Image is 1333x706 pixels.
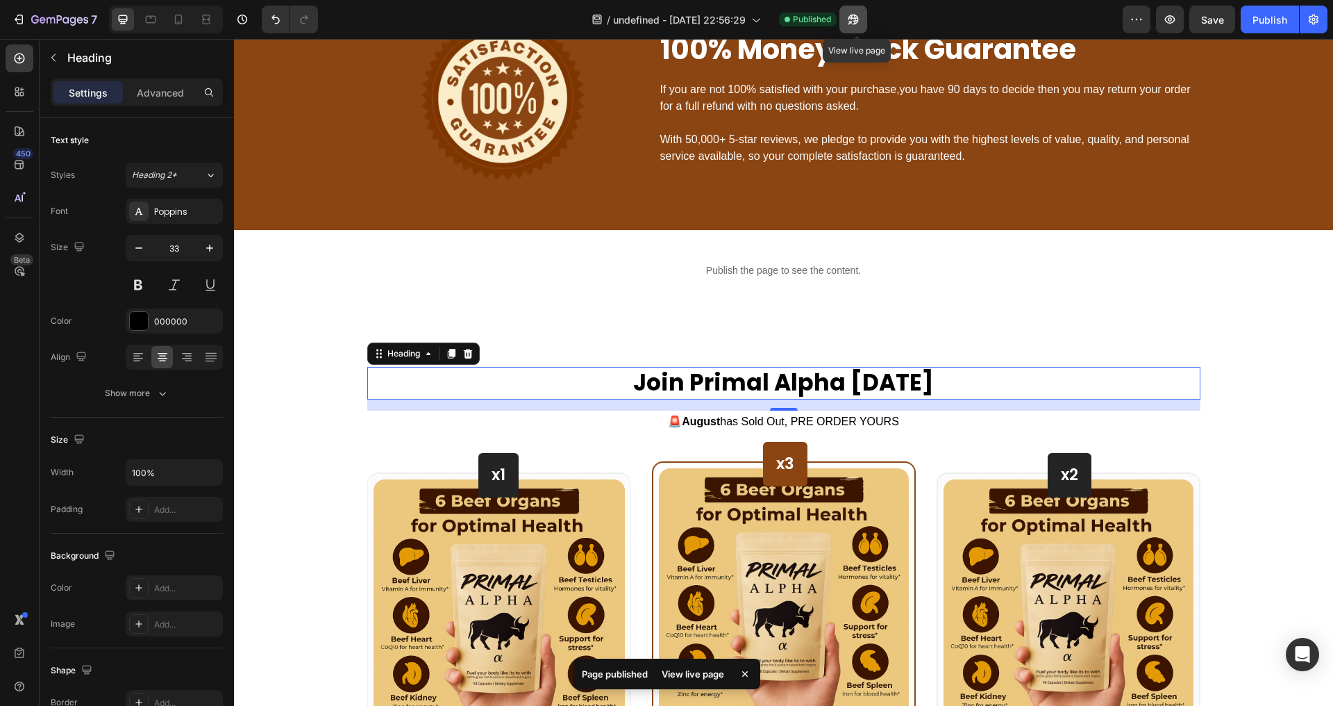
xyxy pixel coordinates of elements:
div: Shape [51,662,95,680]
div: Add... [154,504,219,516]
div: Size [51,431,87,450]
div: Beta [10,254,33,265]
div: Size [51,238,87,257]
div: Styles [51,169,75,181]
button: Show more [51,381,223,406]
div: 000000 [154,315,219,328]
button: Publish [1241,6,1299,33]
span: Heading 2* [132,169,177,181]
div: Show more [105,386,169,400]
p: Publish the page to see the content. [139,224,960,239]
p: x2 [827,426,844,447]
p: With 50,000+ 5-star reviews, we pledge to provide you with the highest levels of value, quality, ... [426,92,965,126]
span: Published [793,13,831,26]
input: Auto [126,460,222,485]
p: x1 [258,426,271,447]
div: Color [51,582,72,594]
div: Align [51,348,90,367]
p: 7 [91,11,97,28]
div: Text style [51,134,89,147]
div: Color [51,315,72,327]
p: Heading [67,49,217,66]
span: undefined - [DATE] 22:56:29 [613,13,746,27]
div: Add... [154,618,219,631]
div: Image [51,618,75,630]
p: Advanced [137,85,184,100]
div: Add... [154,582,219,595]
button: Heading 2* [126,163,223,188]
div: Width [51,466,74,479]
div: 450 [13,148,33,159]
p: Settings [69,85,108,100]
h2: Join Primal Alpha [DATE] [133,328,966,361]
div: View live page [653,664,732,684]
p: Page published [582,667,648,681]
button: Save [1189,6,1235,33]
div: Poppins [154,206,219,218]
div: Font [51,205,68,217]
button: 7 [6,6,103,33]
iframe: Design area [234,39,1333,706]
p: If you are not 100% satisfied with your purchase,you have 90 days to decide then you may return y... [426,42,965,76]
div: Padding [51,503,83,516]
div: Open Intercom Messenger [1286,638,1319,671]
span: / [607,13,610,27]
div: Undo/Redo [262,6,318,33]
p: x3 [542,415,560,436]
div: Publish [1252,13,1287,27]
strong: August [448,377,486,388]
div: Heading [151,309,189,321]
span: 🚨 has Sold Out, PRE ORDER YOURS [434,377,665,388]
span: Save [1201,14,1224,26]
div: Background [51,547,118,566]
